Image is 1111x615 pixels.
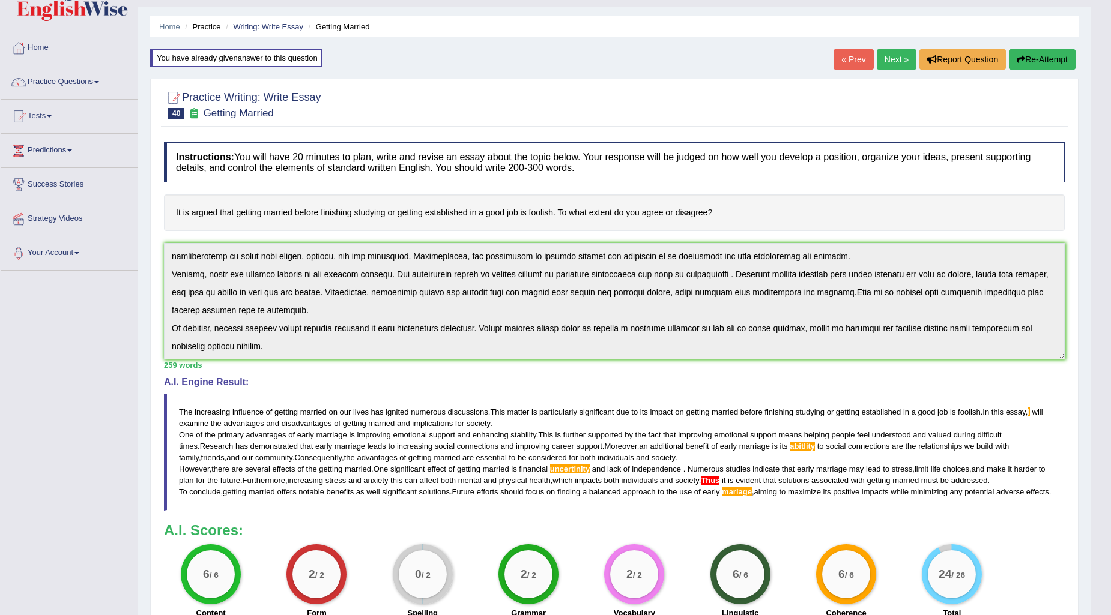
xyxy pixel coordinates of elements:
span: stability [510,430,536,439]
b: A.I. Scores: [164,522,243,538]
span: ignited [386,407,408,416]
span: and [483,476,497,485]
span: getting [457,464,480,473]
h2: Practice Writing: Write Essay [164,89,321,119]
span: before [740,407,763,416]
span: with [995,442,1009,451]
span: and [501,442,514,451]
span: make [987,464,1006,473]
span: its [780,442,788,451]
span: may [849,464,864,473]
span: and [397,419,410,428]
span: This [490,407,505,416]
span: studies [726,464,751,473]
span: early [297,430,314,439]
span: disadvantages [282,419,332,428]
span: maximize [788,487,821,496]
span: lead [866,464,881,473]
big: 2 [309,568,316,581]
span: on [675,407,683,416]
span: times [179,442,198,451]
span: both [580,453,595,462]
span: marriage [739,442,770,451]
span: family [179,453,199,462]
span: marriage [816,464,847,473]
span: must [921,476,938,485]
span: married [892,476,919,485]
span: lack [607,464,621,473]
b: Instructions: [176,152,234,162]
span: This [538,430,553,439]
span: build [976,442,993,451]
span: limit [915,464,928,473]
span: getting [867,476,890,485]
h4: It is argued that getting married before finishing studying or getting established in a good job ... [164,194,1065,231]
span: job [937,407,948,416]
li: Practice [182,21,220,32]
span: advantages [246,430,286,439]
span: difficult [977,430,1001,439]
span: Possible spelling mistake found. (did you mean: uncertainty) [550,464,590,473]
span: plan [179,476,194,485]
span: and [226,453,240,462]
span: for [455,419,464,428]
span: will [1032,407,1043,416]
span: demonstrated [250,442,298,451]
span: stress [892,464,913,473]
span: approach [623,487,655,496]
span: of [399,453,406,462]
span: by [625,430,633,439]
span: significant [390,464,425,473]
span: independence [632,464,681,473]
span: benefits [327,487,354,496]
span: aiming [754,487,777,496]
a: Home [1,31,138,61]
span: getting [274,407,298,416]
span: increasing [397,442,432,451]
span: should [500,487,523,496]
h4: A.I. Engine Result: [164,377,1065,388]
button: Report Question [919,49,1006,70]
span: early [703,487,719,496]
span: A comma may be missing after the conjunctive/linking adverb ‘Thus’. (did you mean: Thus,) [701,476,719,485]
a: Success Stories [1,168,138,198]
big: 0 [415,568,422,581]
span: connections [457,442,498,451]
h4: You will have 20 minutes to plan, write and revise an essay about the topic below. Your response ... [164,142,1065,182]
span: of [334,419,341,428]
span: and [913,430,926,439]
span: Furthermore [243,476,286,485]
span: Future [452,487,475,496]
span: To [179,487,187,496]
span: our [242,453,253,462]
span: for [569,453,578,462]
span: impacts [575,476,602,485]
span: during [954,430,975,439]
span: our [340,407,351,416]
span: individuals [598,453,634,462]
span: any [950,487,963,496]
span: with [851,476,865,485]
span: that [782,464,795,473]
span: influence [232,407,264,416]
span: married [434,453,460,462]
span: connections [848,442,889,451]
span: examine [179,419,208,428]
span: Research [200,442,234,451]
span: The [179,407,192,416]
span: effect [427,464,446,473]
span: early [797,464,814,473]
span: However [179,464,210,473]
span: fact [648,430,661,439]
span: and [266,419,279,428]
span: the [205,430,216,439]
span: harder [1014,464,1037,473]
span: emotional [714,430,748,439]
span: efforts [477,487,498,496]
a: Your Account [1,236,138,266]
span: on [328,407,337,416]
span: getting [836,407,859,416]
span: and [457,430,470,439]
span: considered [528,453,567,462]
span: numerous [411,407,446,416]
